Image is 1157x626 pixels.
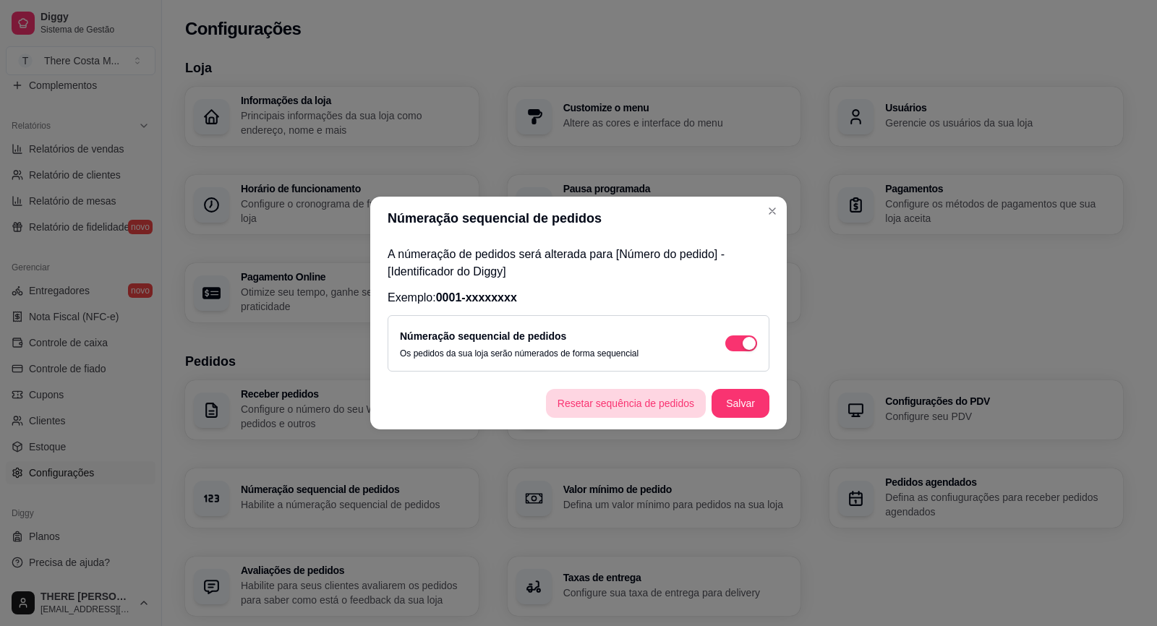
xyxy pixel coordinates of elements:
button: Resetar sequência de pedidos [546,389,706,418]
button: Salvar [712,389,769,418]
p: Exemplo: [388,289,769,306]
header: Númeração sequencial de pedidos [370,197,787,240]
span: 0001-xxxxxxxx [436,291,517,304]
button: Close [761,200,784,223]
label: Númeração sequencial de pedidos [400,330,566,342]
p: Os pedidos da sua loja serão númerados de forma sequencial [400,348,639,359]
p: A númeração de pedidos será alterada para [Número do pedido] - [Identificador do Diggy] [388,246,769,280]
